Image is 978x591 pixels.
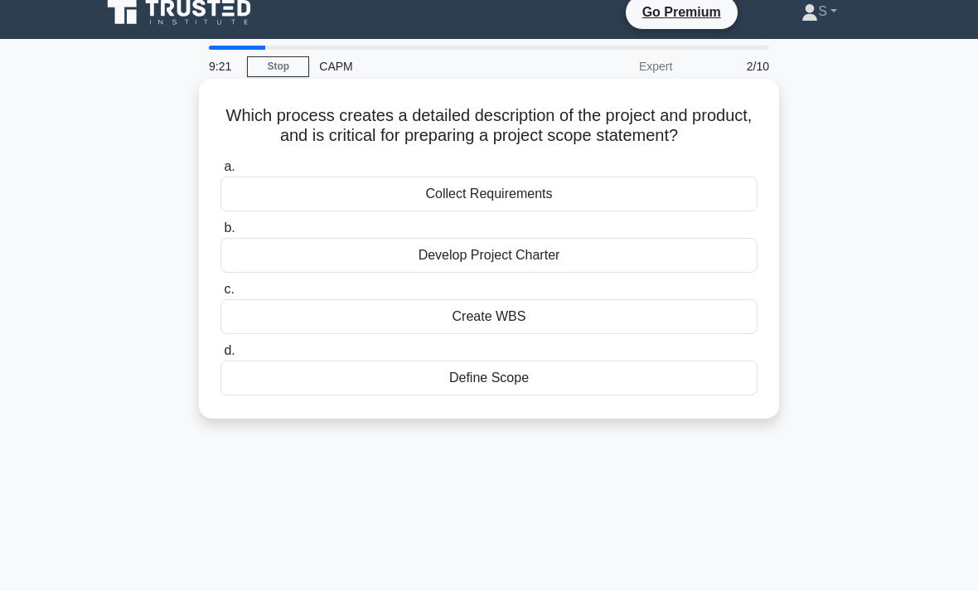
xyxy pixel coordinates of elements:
a: Stop [247,56,309,77]
div: 9:21 [199,50,247,83]
h5: Which process creates a detailed description of the project and product, and is critical for prep... [219,105,759,147]
div: Create WBS [220,299,758,334]
span: c. [224,282,234,296]
div: Collect Requirements [220,177,758,211]
div: Develop Project Charter [220,238,758,273]
div: 2/10 [682,50,779,83]
a: Go Premium [632,2,731,22]
span: a. [224,159,235,173]
div: Define Scope [220,361,758,395]
span: b. [224,220,235,235]
div: Expert [537,50,682,83]
div: CAPM [309,50,537,83]
span: d. [224,343,235,357]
